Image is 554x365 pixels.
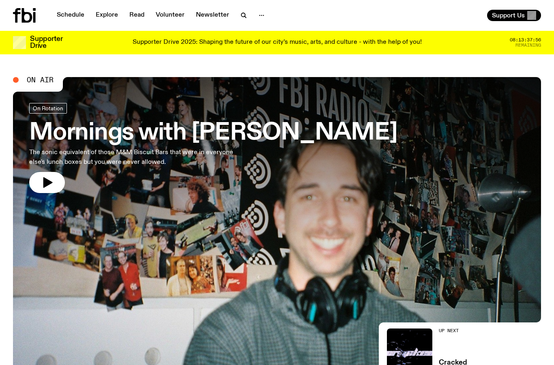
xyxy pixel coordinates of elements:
[30,36,62,49] h3: Supporter Drive
[439,328,500,333] h2: Up Next
[91,10,123,21] a: Explore
[515,43,541,47] span: Remaining
[29,122,397,144] h3: Mornings with [PERSON_NAME]
[29,103,67,114] a: On Rotation
[191,10,234,21] a: Newsletter
[133,39,422,46] p: Supporter Drive 2025: Shaping the future of our city’s music, arts, and culture - with the help o...
[151,10,189,21] a: Volunteer
[492,12,525,19] span: Support Us
[52,10,89,21] a: Schedule
[33,105,63,111] span: On Rotation
[29,148,237,167] p: The sonic equivalent of those M&M Biscuit Bars that were in everyone else's lunch boxes but you w...
[29,103,397,193] a: Mornings with [PERSON_NAME]The sonic equivalent of those M&M Biscuit Bars that were in everyone e...
[125,10,149,21] a: Read
[487,10,541,21] button: Support Us
[510,38,541,42] span: 08:13:37:56
[27,76,54,84] span: On Air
